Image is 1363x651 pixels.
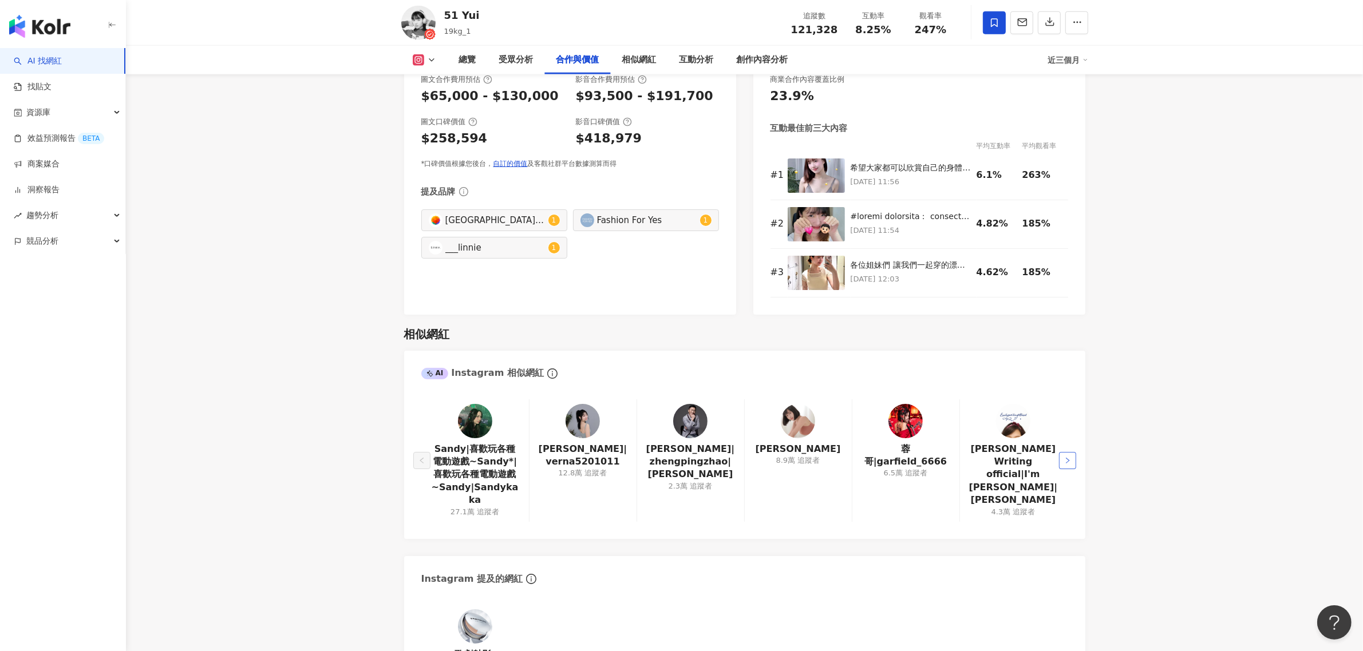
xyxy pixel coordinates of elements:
[977,217,1017,230] div: 4.82%
[552,216,556,224] span: 1
[771,266,782,279] div: # 3
[14,158,60,170] a: 商案媒合
[851,162,971,174] div: 希望大家都可以欣賞自己的身體 也不要受別人眼光的影響🥹🥹 就像我穿上24HRS獨霸款的時候 自信爆棚🌝💅 除了穿起來舒服又親膚 整件內衣都很輕盈 非常有彈性 還可以穿去運動 不勒不移位🏃‍♀️ ...
[1064,457,1071,464] span: right
[851,224,971,237] p: [DATE] 11:54
[700,215,712,226] sup: 1
[996,404,1030,443] a: KOL Avatar
[851,176,971,188] p: [DATE] 11:56
[451,507,499,517] div: 27.1萬 追蹤者
[669,481,713,491] div: 2.3萬 追蹤者
[499,53,534,67] div: 受眾分析
[26,203,58,228] span: 趨勢分析
[576,117,632,127] div: 影音口碑價值
[771,169,782,181] div: # 1
[851,211,971,223] div: #loremi dolorsita： consect adipisc💅 elitsedd😌👊🏻 eiusmodtempor incid utlaboree dolorema alIquaenim...
[444,8,480,22] div: 51 Yui
[1022,266,1062,279] div: 185%
[597,214,697,227] div: Fashion For Yes
[445,241,546,254] div: ___linnie
[26,228,58,254] span: 競品分析
[851,273,971,285] p: [DATE] 12:03
[548,242,560,253] sup: 1
[429,213,443,227] img: KOL Avatar
[524,572,538,586] span: info-circle
[421,74,492,85] div: 圖文合作費用預估
[909,10,953,22] div: 觀看率
[1022,217,1062,230] div: 185%
[444,27,471,35] span: 19kg_1
[888,404,923,443] a: KOL Avatar
[852,10,895,22] div: 互動率
[580,213,594,227] img: KOL Avatar
[421,117,477,127] div: 圖文口碑價值
[781,404,815,443] a: KOL Avatar
[788,256,845,290] img: 各位姐妹們 讓我們一起穿的漂漂亮亮運動吧🌝💅 1️⃣ @___linnie 2️⃣ @oysho 3️⃣ @somos_03 #皮拉提斯 #健身 #運動衣 #bratop #瑜伽褲
[969,443,1058,507] a: [PERSON_NAME] Writing official|I'm [PERSON_NAME]|[PERSON_NAME]
[546,367,559,380] span: info-circle
[851,260,971,271] div: 各位姐妹們 讓我們一起穿的漂漂亮亮運動吧🌝💅 1️⃣ @___linnie 2️⃣ @oysho 3️⃣ @somos_03 #皮拉提斯 #健身 #運動衣 #bratop #瑜伽褲
[14,55,62,67] a: searchAI 找網紅
[552,244,556,252] span: 1
[1022,140,1068,152] div: 平均觀看率
[421,186,456,198] div: 提及品牌
[421,573,523,585] div: Instagram 提及的網紅
[771,88,814,105] div: 23.9%
[9,15,70,38] img: logo
[421,159,719,169] div: *口碑價值根據您後台， 及客觀社群平台數據測算而得
[756,443,841,455] a: [PERSON_NAME]
[791,23,838,35] span: 121,328
[576,130,642,148] div: $418,979
[673,404,708,438] img: KOL Avatar
[704,216,708,224] span: 1
[771,217,782,230] div: # 2
[915,24,947,35] span: 247%
[888,404,923,438] img: KOL Avatar
[776,455,820,466] div: 8.9萬 追蹤者
[977,169,1017,181] div: 6.1%
[771,122,848,134] div: 互動最佳前三大內容
[679,53,714,67] div: 互動分析
[855,24,891,35] span: 8.25%
[737,53,788,67] div: 創作內容分析
[413,452,430,469] button: left
[1048,51,1088,69] div: 近三個月
[493,160,528,168] a: 自訂的價值
[996,404,1030,438] img: KOL Avatar
[459,53,476,67] div: 總覽
[421,88,559,105] div: $65,000 - $130,000
[458,404,492,438] img: KOL Avatar
[548,215,560,226] sup: 1
[862,443,950,469] a: 蓉哥|garfield_6666
[977,140,1022,152] div: 平均互動率
[458,609,492,648] a: KOL Avatar
[576,88,713,105] div: $93,500 - $191,700
[556,53,599,67] div: 合作與價值
[421,367,544,379] div: Instagram 相似網紅
[791,10,838,22] div: 追蹤數
[1022,169,1062,181] div: 263%
[404,326,450,342] div: 相似網紅
[429,241,443,255] img: KOL Avatar
[1059,452,1076,469] button: right
[646,443,735,481] a: [PERSON_NAME]|zhengpingzhao|[PERSON_NAME]
[421,368,449,379] div: AI
[539,443,627,469] a: [PERSON_NAME]|verna5201011
[401,6,436,40] img: KOL Avatar
[566,404,600,438] img: KOL Avatar
[14,81,52,93] a: 找貼文
[458,404,492,443] a: KOL Avatar
[26,100,50,125] span: 資源庫
[558,468,607,478] div: 12.8萬 追蹤者
[576,74,647,85] div: 影音合作費用預估
[991,507,1036,517] div: 4.3萬 追蹤者
[14,212,22,220] span: rise
[14,133,104,144] a: 效益預測報告BETA
[788,207,845,241] img: #已抽出得獎者 約會打扮的最高原則： 我要長得很漂亮 就像天生的一樣💅 大家有get到嗎😌👊🏻 像是頭髮看起來乾淨自然就好 不能太浮誇 但我偏偏是個油頭女 頭髮時不時會出油 所以Millis米妮...
[771,74,845,85] div: 商業合作內容覆蓋比例
[421,130,488,148] div: $258,594
[430,443,520,507] a: Sandy|喜歡玩各種電動遊戲~Sandy*|喜歡玩各種電動遊戲~Sandy|Sandykaka
[566,404,600,443] a: KOL Avatar
[458,609,492,644] img: KOL Avatar
[884,468,928,478] div: 6.5萬 追蹤者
